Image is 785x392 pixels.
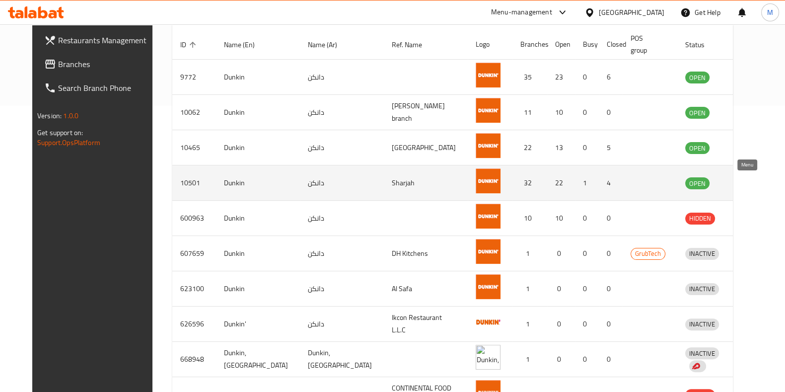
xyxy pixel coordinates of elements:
[216,130,300,165] td: Dunkin
[685,213,715,224] span: HIDDEN
[547,236,575,271] td: 0
[685,348,719,359] span: INACTIVE
[300,201,384,236] td: دانكن
[36,76,163,100] a: Search Branch Phone
[547,307,575,342] td: 0
[547,165,575,201] td: 22
[172,165,216,201] td: 10501
[476,239,500,264] img: Dunkin
[308,39,350,51] span: Name (Ar)
[685,143,710,154] span: OPEN
[575,236,599,271] td: 0
[575,29,599,60] th: Busy
[216,165,300,201] td: Dunkin
[547,95,575,130] td: 10
[599,60,623,95] td: 6
[547,342,575,377] td: 0
[172,236,216,271] td: 607659
[575,95,599,130] td: 0
[63,109,78,122] span: 1.0.0
[216,271,300,307] td: Dunkin
[37,109,62,122] span: Version:
[512,60,547,95] td: 35
[476,168,500,193] img: Dunkin
[300,307,384,342] td: دانكن
[575,165,599,201] td: 1
[575,60,599,95] td: 0
[172,307,216,342] td: 626596
[300,165,384,201] td: دانكن
[384,236,468,271] td: DH Kitchens
[599,7,664,18] div: [GEOGRAPHIC_DATA]
[172,95,216,130] td: 10062
[685,177,710,189] div: OPEN
[37,126,83,139] span: Get support on:
[599,271,623,307] td: 0
[599,307,623,342] td: 0
[631,32,665,56] span: POS group
[216,307,300,342] td: Dunkin'
[512,342,547,377] td: 1
[476,63,500,87] img: Dunkin
[172,60,216,95] td: 9772
[767,7,773,18] span: M
[216,342,300,377] td: Dunkin, [GEOGRAPHIC_DATA]
[685,178,710,189] span: OPEN
[384,271,468,307] td: Al Safa
[512,307,547,342] td: 1
[36,28,163,52] a: Restaurants Management
[575,130,599,165] td: 0
[685,283,719,295] div: INACTIVE
[547,130,575,165] td: 13
[172,201,216,236] td: 600963
[631,248,665,259] span: GrubTech
[685,39,717,51] span: Status
[599,95,623,130] td: 0
[685,248,719,259] span: INACTIVE
[547,201,575,236] td: 10
[547,60,575,95] td: 23
[685,283,719,295] span: INACTIVE
[685,72,710,83] span: OPEN
[575,307,599,342] td: 0
[476,310,500,334] img: Dunkin'
[216,95,300,130] td: Dunkin
[172,342,216,377] td: 668948
[384,165,468,201] td: Sharjah
[731,29,765,60] th: Action
[216,201,300,236] td: Dunkin
[512,29,547,60] th: Branches
[512,201,547,236] td: 10
[180,39,199,51] span: ID
[691,362,700,371] img: delivery hero logo
[685,107,710,119] span: OPEN
[58,58,155,70] span: Branches
[575,201,599,236] td: 0
[512,236,547,271] td: 1
[547,29,575,60] th: Open
[599,165,623,201] td: 4
[384,130,468,165] td: [GEOGRAPHIC_DATA]
[172,271,216,307] td: 623100
[216,60,300,95] td: Dunkin
[685,72,710,83] div: OPEN
[300,60,384,95] td: دانكن
[384,95,468,130] td: [PERSON_NAME] branch
[575,342,599,377] td: 0
[468,29,512,60] th: Logo
[512,95,547,130] td: 11
[491,6,552,18] div: Menu-management
[599,29,623,60] th: Closed
[547,271,575,307] td: 0
[392,39,435,51] span: Ref. Name
[216,236,300,271] td: Dunkin
[512,165,547,201] td: 32
[476,274,500,299] img: Dunkin
[685,318,719,330] span: INACTIVE
[575,271,599,307] td: 0
[300,271,384,307] td: دانكن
